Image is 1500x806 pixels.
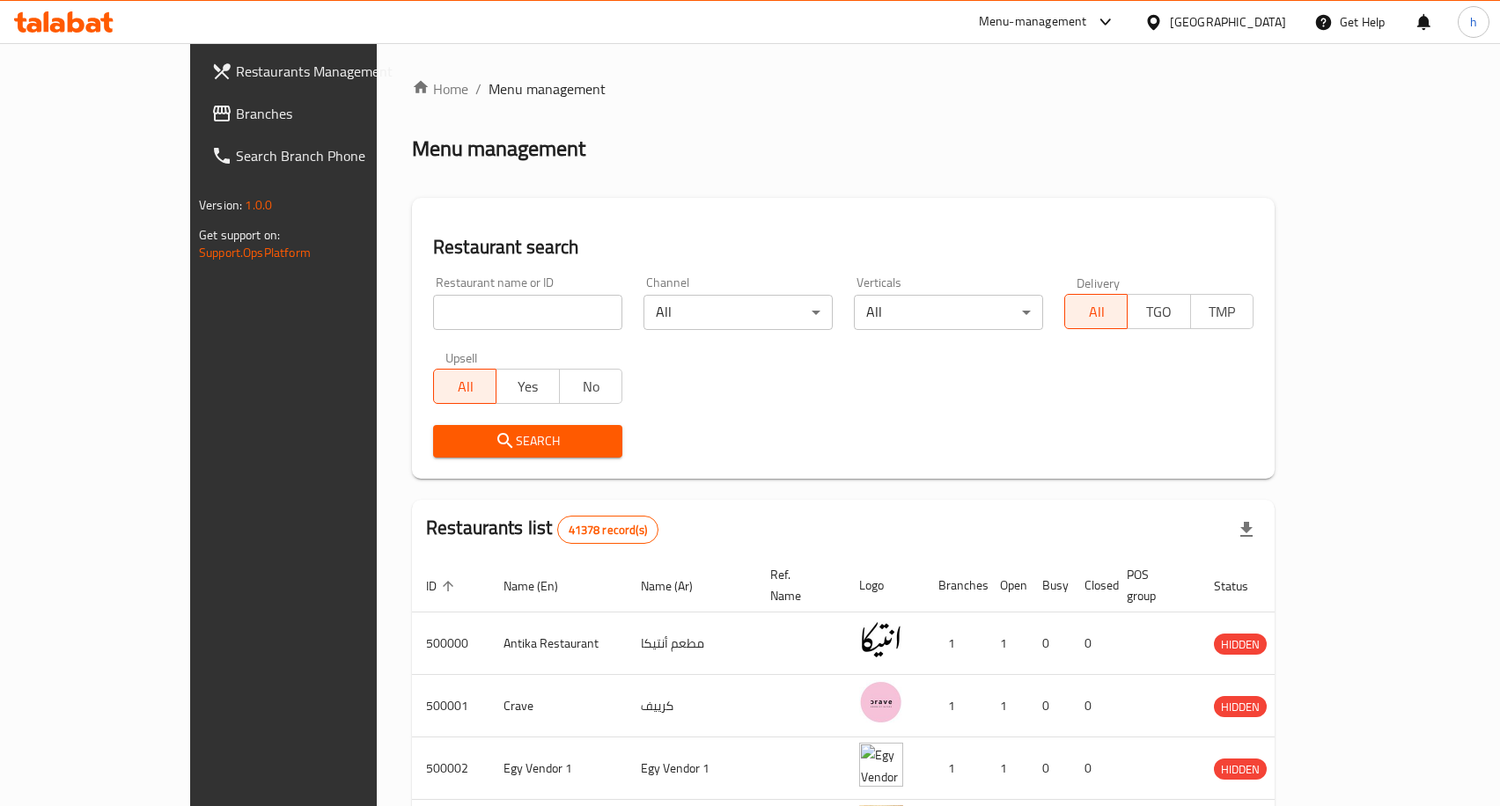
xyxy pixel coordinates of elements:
[859,743,903,787] img: Egy Vendor 1
[1214,697,1267,717] span: HIDDEN
[245,194,272,216] span: 1.0.0
[627,675,756,737] td: كرييف
[924,675,986,737] td: 1
[1214,758,1267,780] div: HIDDEN
[1070,559,1113,612] th: Closed
[845,559,924,612] th: Logo
[445,351,478,363] label: Upsell
[199,223,280,246] span: Get support on:
[426,515,658,544] h2: Restaurants list
[489,675,627,737] td: Crave
[854,295,1043,330] div: All
[979,11,1087,33] div: Menu-management
[1225,509,1268,551] div: Export file
[197,50,441,92] a: Restaurants Management
[441,374,489,399] span: All
[1198,299,1246,325] span: TMP
[433,369,496,404] button: All
[496,369,559,404] button: Yes
[1470,12,1477,32] span: h
[504,575,581,597] span: Name (En)
[859,680,903,724] img: Crave
[1127,294,1190,329] button: TGO
[199,241,311,264] a: Support.OpsPlatform
[986,559,1028,612] th: Open
[986,737,1028,800] td: 1
[1064,294,1128,329] button: All
[627,737,756,800] td: Egy Vendor 1
[412,78,1275,99] nav: breadcrumb
[412,612,489,675] td: 500000
[412,737,489,800] td: 500002
[627,612,756,675] td: مطعم أنتيكا
[1028,612,1070,675] td: 0
[641,575,716,597] span: Name (Ar)
[1190,294,1254,329] button: TMP
[1077,276,1121,289] label: Delivery
[567,374,615,399] span: No
[559,369,622,404] button: No
[924,559,986,612] th: Branches
[1170,12,1286,32] div: [GEOGRAPHIC_DATA]
[489,78,606,99] span: Menu management
[1214,759,1267,780] span: HIDDEN
[1028,559,1070,612] th: Busy
[236,103,427,124] span: Branches
[412,675,489,737] td: 500001
[1070,675,1113,737] td: 0
[557,516,658,544] div: Total records count
[236,61,427,82] span: Restaurants Management
[1214,696,1267,717] div: HIDDEN
[412,135,585,163] h2: Menu management
[643,295,833,330] div: All
[924,737,986,800] td: 1
[433,295,622,330] input: Search for restaurant name or ID..
[1028,675,1070,737] td: 0
[489,612,627,675] td: Antika Restaurant
[447,430,608,452] span: Search
[1070,737,1113,800] td: 0
[489,737,627,800] td: Egy Vendor 1
[1135,299,1183,325] span: TGO
[433,234,1254,260] h2: Restaurant search
[475,78,482,99] li: /
[1127,564,1179,606] span: POS group
[1028,737,1070,800] td: 0
[558,522,658,539] span: 41378 record(s)
[986,675,1028,737] td: 1
[986,612,1028,675] td: 1
[197,92,441,135] a: Branches
[1072,299,1121,325] span: All
[426,575,460,597] span: ID
[1214,575,1271,597] span: Status
[859,618,903,662] img: Antika Restaurant
[433,425,622,458] button: Search
[924,612,986,675] td: 1
[197,135,441,177] a: Search Branch Phone
[770,564,824,606] span: Ref. Name
[1214,634,1267,655] div: HIDDEN
[1070,612,1113,675] td: 0
[1214,634,1267,655] span: HIDDEN
[504,374,552,399] span: Yes
[236,145,427,166] span: Search Branch Phone
[199,194,242,216] span: Version:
